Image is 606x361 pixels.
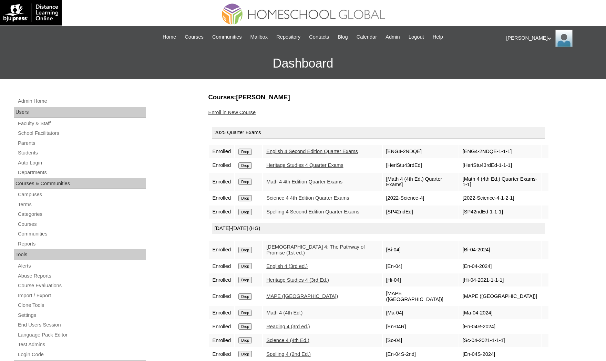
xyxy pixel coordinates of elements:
[17,331,146,339] a: Language Pack Editor
[309,33,329,41] span: Contacts
[247,33,271,41] a: Mailbox
[17,340,146,349] a: Test Admins
[14,178,146,189] div: Courses & Communities
[238,195,252,201] input: Drop
[209,205,234,219] td: Enrolled
[17,311,146,320] a: Settings
[383,173,459,191] td: [Math 4 (4th Ed.) Quarter Exams]
[382,33,403,41] a: Admin
[238,277,252,283] input: Drop
[17,129,146,138] a: School Facilitators
[459,287,541,305] td: [MAPE ([GEOGRAPHIC_DATA])]
[14,249,146,260] div: Tools
[238,351,252,357] input: Drop
[17,159,146,167] a: Auto Login
[209,334,234,347] td: Enrolled
[209,33,245,41] a: Communities
[17,149,146,157] a: Students
[212,33,242,41] span: Communities
[306,33,332,41] a: Contacts
[383,260,459,273] td: [En-04]
[266,244,365,255] a: [DEMOGRAPHIC_DATA] 4: The Pathway of Promise (1st ed.)
[238,310,252,316] input: Drop
[459,273,541,287] td: [Hi-04-2021-1-1-1]
[185,33,204,41] span: Courses
[238,179,252,185] input: Drop
[383,273,459,287] td: [Hi-04]
[209,192,234,205] td: Enrolled
[250,33,268,41] span: Mailbox
[238,247,252,253] input: Drop
[209,287,234,305] td: Enrolled
[266,179,342,184] a: Math 4 4th Edition Quarter Exams
[383,241,459,259] td: [Bi-04]
[17,321,146,329] a: End Users Session
[266,338,309,343] a: Science 4 (4th Ed.)
[212,127,545,139] div: 2025 Quarter Exams
[383,348,459,361] td: [En-04S-2nd]
[459,320,541,333] td: [En-04R-2024]
[383,287,459,305] td: [MAPE ([GEOGRAPHIC_DATA])]
[266,310,302,315] a: Math 4 (4th Ed.)
[209,306,234,319] td: Enrolled
[238,293,252,300] input: Drop
[3,3,58,22] img: logo-white.png
[17,200,146,209] a: Terms
[17,281,146,290] a: Course Evaluations
[17,301,146,310] a: Clone Tools
[209,273,234,287] td: Enrolled
[14,107,146,118] div: Users
[353,33,380,41] a: Calendar
[17,350,146,359] a: Login Code
[334,33,351,41] a: Blog
[383,320,459,333] td: [En-04R]
[209,173,234,191] td: Enrolled
[266,149,358,154] a: English 4 Second Edition Quarter Exams
[212,223,545,234] div: [DATE]-[DATE] (HG)
[405,33,428,41] a: Logout
[17,272,146,280] a: Abuse Reports
[238,263,252,269] input: Drop
[273,33,304,41] a: Repository
[459,241,541,259] td: [Bi-04-2024]
[181,33,207,41] a: Courses
[409,33,424,41] span: Logout
[209,260,234,273] td: Enrolled
[386,33,400,41] span: Admin
[276,33,300,41] span: Repository
[266,351,311,357] a: Spelling 4 (2nd Ed.)
[17,168,146,177] a: Departments
[266,209,359,214] a: Spelling 4 Second Edition Quarter Exams
[163,33,176,41] span: Home
[238,337,252,343] input: Drop
[208,93,549,102] h3: Courses:[PERSON_NAME]
[209,320,234,333] td: Enrolled
[459,334,541,347] td: [Sc-04-2021-1-1-1]
[506,30,599,47] div: [PERSON_NAME]
[208,110,256,115] a: Enroll in New Course
[17,119,146,128] a: Faculty & Staff
[266,293,338,299] a: MAPE ([GEOGRAPHIC_DATA])
[238,162,252,169] input: Drop
[3,48,603,79] h3: Dashboard
[17,230,146,238] a: Communities
[383,306,459,319] td: [Ma-04]
[209,348,234,361] td: Enrolled
[209,159,234,172] td: Enrolled
[238,209,252,215] input: Drop
[238,323,252,330] input: Drop
[17,97,146,106] a: Admin Home
[429,33,446,41] a: Help
[383,334,459,347] td: [Sc-04]
[459,306,541,319] td: [Ma-04-2024]
[459,192,541,205] td: [2022-Science-4-1-2-1]
[209,145,234,158] td: Enrolled
[357,33,377,41] span: Calendar
[266,263,308,269] a: English 4 (3rd ed.)
[383,192,459,205] td: [2022-Science-4]
[338,33,348,41] span: Blog
[383,145,459,158] td: [ENG4-2NDQE]
[459,173,541,191] td: [Math 4 (4th Ed.) Quarter Exams-1-1]
[459,348,541,361] td: [En-04S-2024]
[433,33,443,41] span: Help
